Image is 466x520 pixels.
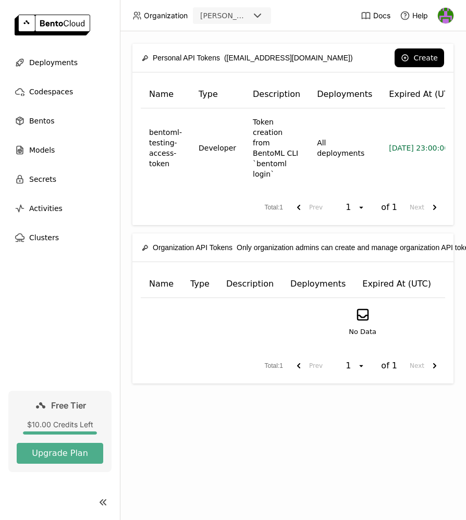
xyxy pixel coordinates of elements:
a: Activities [8,198,112,219]
td: All deployments [309,108,381,188]
span: Organization API Tokens [153,242,232,253]
span: Models [29,144,55,156]
div: ([EMAIL_ADDRESS][DOMAIN_NAME]) [142,47,353,69]
span: Activities [29,202,63,215]
th: Type [182,270,218,298]
div: 1 [342,361,357,371]
div: Help [400,10,428,21]
a: Codespaces [8,81,112,102]
a: Deployments [8,52,112,73]
span: Bentos [29,115,54,127]
button: previous page. current page 1 of 1 [288,198,327,217]
a: Free Tier$10.00 Credits LeftUpgrade Plan [8,391,112,472]
th: Type [190,81,244,108]
span: of 1 [381,202,397,213]
span: of 1 [381,361,397,371]
svg: open [357,362,365,370]
th: Deployments [309,81,381,108]
div: [PERSON_NAME] [200,10,249,21]
span: Deployments [29,56,78,69]
th: Expired At (UTC) [354,270,439,298]
a: Clusters [8,227,112,248]
td: Token creation from BentoML CLI `bentoml login` [244,108,309,188]
th: Deployments [282,270,354,298]
span: Help [412,11,428,20]
button: Upgrade Plan [17,443,103,464]
a: Bentos [8,110,112,131]
th: Expired At (UTC) [381,81,466,108]
button: Create [395,48,444,67]
a: Models [8,140,112,160]
img: Manuel Infante [438,8,453,23]
span: No Data [349,327,376,337]
button: previous page. current page 1 of 1 [288,356,327,375]
span: Secrets [29,173,56,185]
input: Selected manu-infante. [250,11,251,21]
th: Name [141,81,190,108]
div: 1 [342,202,357,213]
svg: open [357,203,365,212]
a: Secrets [8,169,112,190]
td: Developer [190,108,244,188]
img: logo [15,15,90,35]
div: $10.00 Credits Left [17,420,103,429]
td: bentoml-testing-access-token [141,108,190,188]
a: Docs [361,10,390,21]
span: Organization [144,11,188,20]
span: [DATE] 23:00:00 [389,144,449,152]
span: Clusters [29,231,59,244]
span: Personal API Tokens [153,52,220,64]
span: Total : 1 [265,203,283,213]
th: Description [218,270,282,298]
span: Docs [373,11,390,20]
span: Free Tier [51,400,86,411]
button: next page. current page 1 of 1 [406,198,445,217]
span: Total : 1 [265,361,283,371]
th: Name [141,270,182,298]
button: next page. current page 1 of 1 [406,356,445,375]
th: Description [244,81,309,108]
span: Codespaces [29,85,73,98]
